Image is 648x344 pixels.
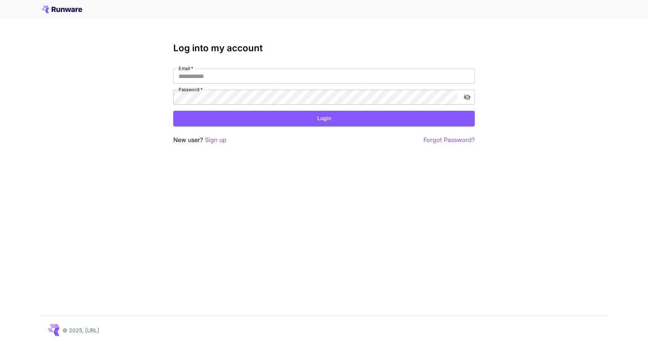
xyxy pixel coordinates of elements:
button: Sign up [205,135,226,145]
h3: Log into my account [173,43,475,54]
button: Login [173,111,475,126]
label: Password [179,86,203,93]
button: toggle password visibility [460,90,474,104]
label: Email [179,65,193,72]
p: New user? [173,135,226,145]
button: Forgot Password? [423,135,475,145]
p: © 2025, [URL] [63,326,99,334]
